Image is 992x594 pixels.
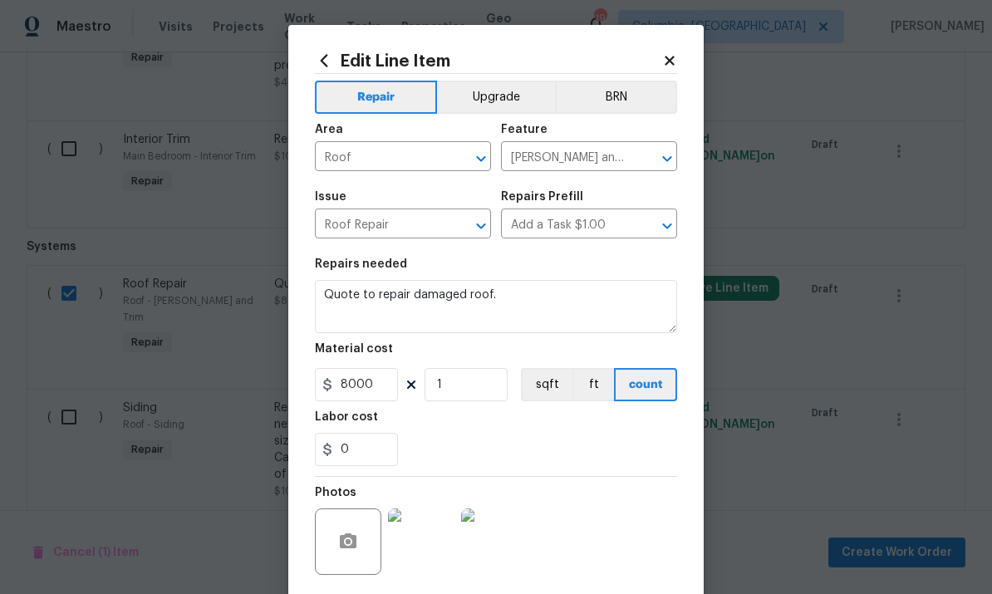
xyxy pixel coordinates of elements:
button: sqft [521,368,572,401]
h5: Repairs needed [315,258,407,270]
button: BRN [555,81,677,114]
button: Open [656,147,679,170]
h5: Repairs Prefill [501,191,583,203]
button: Repair [315,81,437,114]
h5: Material cost [315,343,393,355]
h5: Area [315,124,343,135]
h5: Issue [315,191,346,203]
button: ft [572,368,614,401]
button: Open [469,147,493,170]
h5: Labor cost [315,411,378,423]
h5: Photos [315,487,356,498]
button: count [614,368,677,401]
h2: Edit Line Item [315,52,662,70]
button: Open [469,214,493,238]
textarea: Quote to repair damaged roof. [315,280,677,333]
button: Upgrade [437,81,556,114]
h5: Feature [501,124,548,135]
button: Open [656,214,679,238]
